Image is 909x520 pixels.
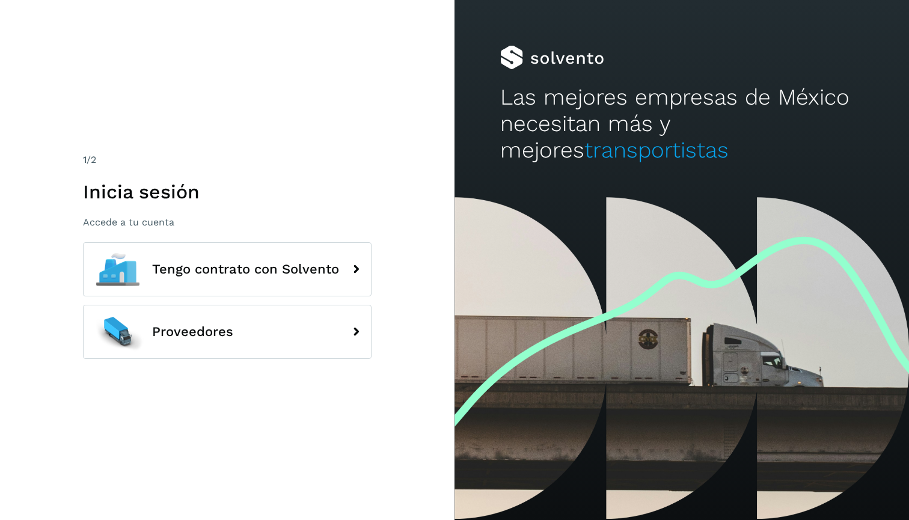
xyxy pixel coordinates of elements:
div: /2 [83,153,372,167]
h2: Las mejores empresas de México necesitan más y mejores [500,84,864,164]
span: Tengo contrato con Solvento [152,262,339,277]
button: Proveedores [83,305,372,359]
h1: Inicia sesión [83,180,372,203]
span: transportistas [584,137,729,163]
button: Tengo contrato con Solvento [83,242,372,296]
span: Proveedores [152,325,233,339]
span: 1 [83,154,87,165]
p: Accede a tu cuenta [83,216,372,228]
